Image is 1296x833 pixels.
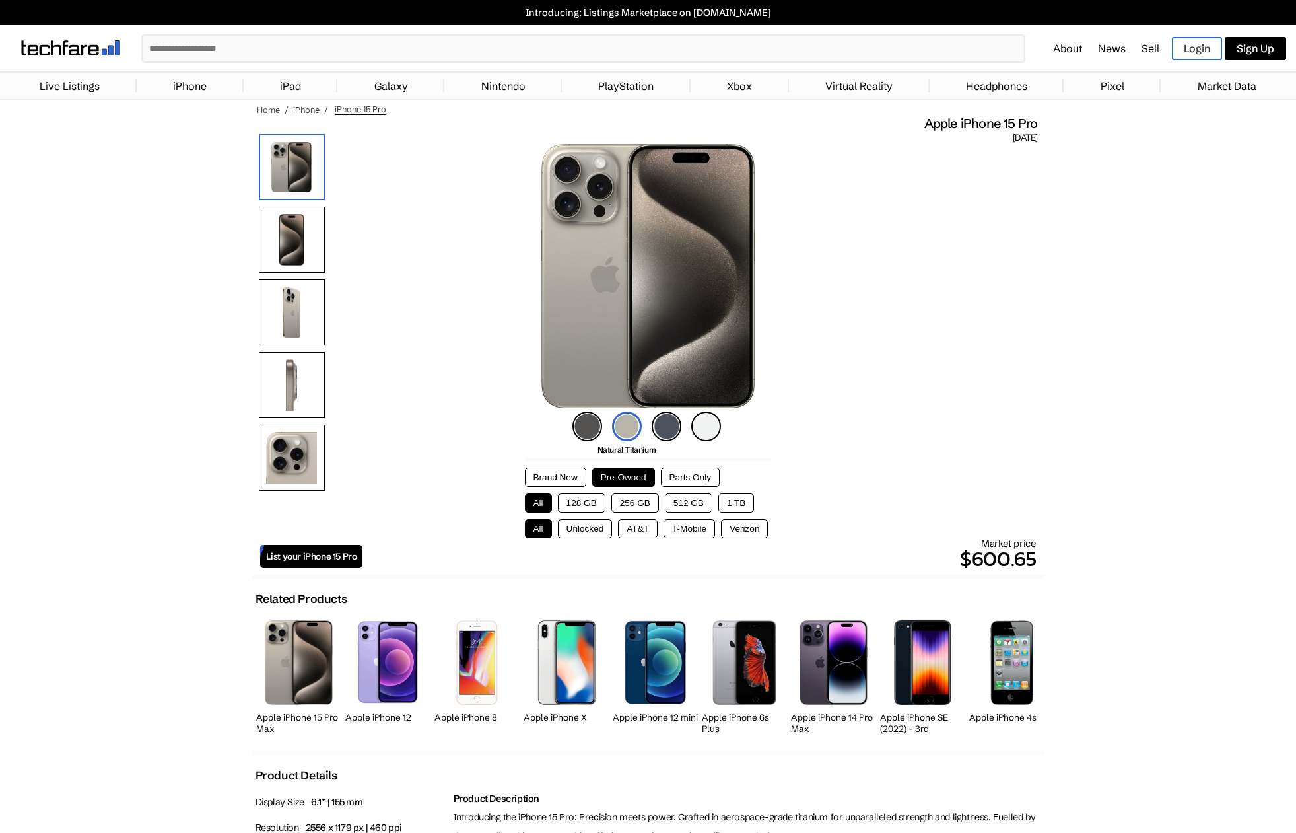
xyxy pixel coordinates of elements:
p: $600.65 [362,543,1036,575]
button: Pre-Owned [592,468,655,487]
img: Rear [259,279,325,345]
h2: Apple iPhone 14 Pro Max [791,712,877,735]
h2: Apple iPhone 12 [345,712,431,723]
img: iPhone 4s [970,620,1054,705]
img: iPhone 12 mini [625,620,686,704]
h2: Apple iPhone 4s [969,712,1055,723]
img: blue-titanium-icon [652,412,681,441]
a: iPhone 4s Apple iPhone 4s [969,613,1055,738]
button: Brand New [525,468,586,487]
span: / [285,104,289,115]
a: Headphones [959,73,1034,99]
span: [DATE] [1013,132,1037,144]
button: 1 TB [718,493,754,513]
img: natural-titanium-icon [612,412,642,441]
a: iPhone X Apple iPhone X [524,613,609,738]
a: About [1053,42,1082,55]
h2: Product Details [256,768,337,783]
button: Verizon [721,519,768,538]
h2: Apple iPhone 8 [434,712,520,723]
a: iPhone [293,104,320,115]
img: iPhone 6s Plus [709,620,780,704]
img: iPhone 12 [357,620,419,705]
a: Xbox [720,73,759,99]
a: Sign Up [1225,37,1286,60]
span: 6.1” | 155 mm [311,796,363,808]
h2: Product Description [454,793,1041,805]
a: iPhone 14 Pro Max Apple iPhone 14 Pro Max [791,613,877,738]
a: Introducing: Listings Marketplace on [DOMAIN_NAME] [7,7,1289,18]
h2: Apple iPhone X [524,712,609,723]
a: PlayStation [592,73,660,99]
button: AT&T [618,519,658,538]
a: iPhone 8 Apple iPhone 8 [434,613,520,738]
img: white-titanium-icon [691,412,721,441]
a: iPad [273,73,308,99]
button: All [525,519,552,538]
button: 128 GB [558,493,605,513]
a: Home [257,104,280,115]
h2: Apple iPhone 15 Pro Max [256,712,342,735]
img: Side [259,352,325,418]
h2: Apple iPhone 12 mini [613,712,699,723]
a: Virtual Reality [819,73,899,99]
img: Camera [259,425,325,491]
img: Front [259,207,325,273]
span: iPhone 15 Pro [335,104,386,115]
a: List your iPhone 15 Pro [260,545,363,568]
a: Market Data [1191,73,1263,99]
button: Unlocked [558,519,613,538]
img: iPhone 14 Pro Max [800,620,868,704]
img: iPhone SE 3rd Gen [894,620,951,704]
a: Nintendo [475,73,532,99]
img: iPhone 8 [456,620,498,704]
a: Live Listings [33,73,106,99]
button: T-Mobile [664,519,715,538]
a: iPhone 6s Plus Apple iPhone 6s Plus [702,613,788,738]
a: iPhone 12 Apple iPhone 12 [345,613,431,738]
button: 256 GB [611,493,659,513]
a: iPhone SE 3rd Gen Apple iPhone SE (2022) - 3rd Generation [880,613,966,738]
h2: Apple iPhone SE (2022) - 3rd Generation [880,712,966,746]
img: iPhone 15 Pro [541,144,755,408]
span: Apple iPhone 15 Pro [924,115,1038,132]
a: iPhone 15 Pro Max Apple iPhone 15 Pro Max [256,613,342,738]
a: Sell [1142,42,1159,55]
a: News [1098,42,1126,55]
img: techfare logo [21,40,120,55]
p: Display Size [256,793,447,812]
a: Pixel [1094,73,1131,99]
button: Parts Only [661,468,720,487]
a: iPhone [166,73,213,99]
h2: Related Products [256,592,347,606]
img: iPhone 15 Pro [259,134,325,200]
h2: Apple iPhone 6s Plus [702,712,788,735]
a: iPhone 12 mini Apple iPhone 12 mini [613,613,699,738]
span: / [324,104,328,115]
div: Market price [362,537,1036,575]
button: All [525,493,552,513]
span: Natural Titanium [597,445,656,454]
span: List your iPhone 15 Pro [266,551,357,562]
a: Login [1172,37,1222,60]
button: 512 GB [665,493,712,513]
img: black-titanium-icon [572,412,602,441]
a: Galaxy [368,73,415,99]
img: iPhone X [535,620,597,704]
img: iPhone 15 Pro Max [265,620,333,705]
